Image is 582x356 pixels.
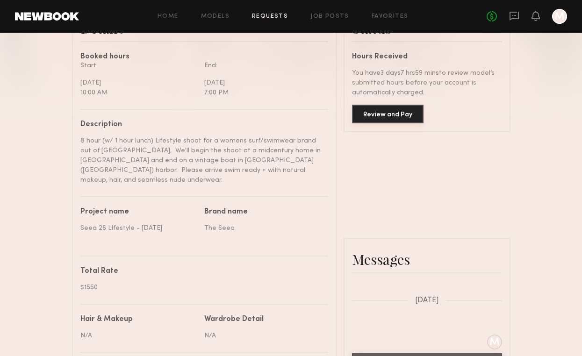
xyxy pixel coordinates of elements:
button: Review and Pay [352,105,424,123]
div: N/A [204,331,321,341]
div: Wardrobe Detail [204,316,264,323]
div: 7:00 PM [204,88,321,98]
div: N/A [80,331,197,341]
div: Seea 26 LIfestyle - [DATE] [80,223,197,233]
div: [DATE] [80,78,197,88]
div: Booked hours [80,53,328,61]
div: Messages [352,250,502,269]
a: M [552,9,567,24]
a: Models [201,14,230,20]
a: Requests [252,14,288,20]
div: Total Rate [80,268,321,275]
div: 8 hour (w/ 1 hour lunch) Lifestyle shoot for a womens surf/swimwear brand out of [GEOGRAPHIC_DATA... [80,136,321,185]
div: 10:00 AM [80,88,197,98]
div: Brand name [204,208,321,216]
div: The Seea [204,223,321,233]
a: Home [158,14,179,20]
a: Favorites [372,14,409,20]
div: Hair & Makeup [80,316,133,323]
div: [DATE] [204,78,321,88]
span: [DATE] [415,297,439,305]
div: Hours Received [352,53,502,61]
div: You have 3 days 7 hrs 59 mins to review model’s submitted hours before your account is automatica... [352,68,502,98]
div: End: [204,61,321,71]
a: Job Posts [310,14,349,20]
div: Description [80,121,321,128]
div: $1550 [80,283,321,292]
div: Start: [80,61,197,71]
div: Project name [80,208,197,216]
